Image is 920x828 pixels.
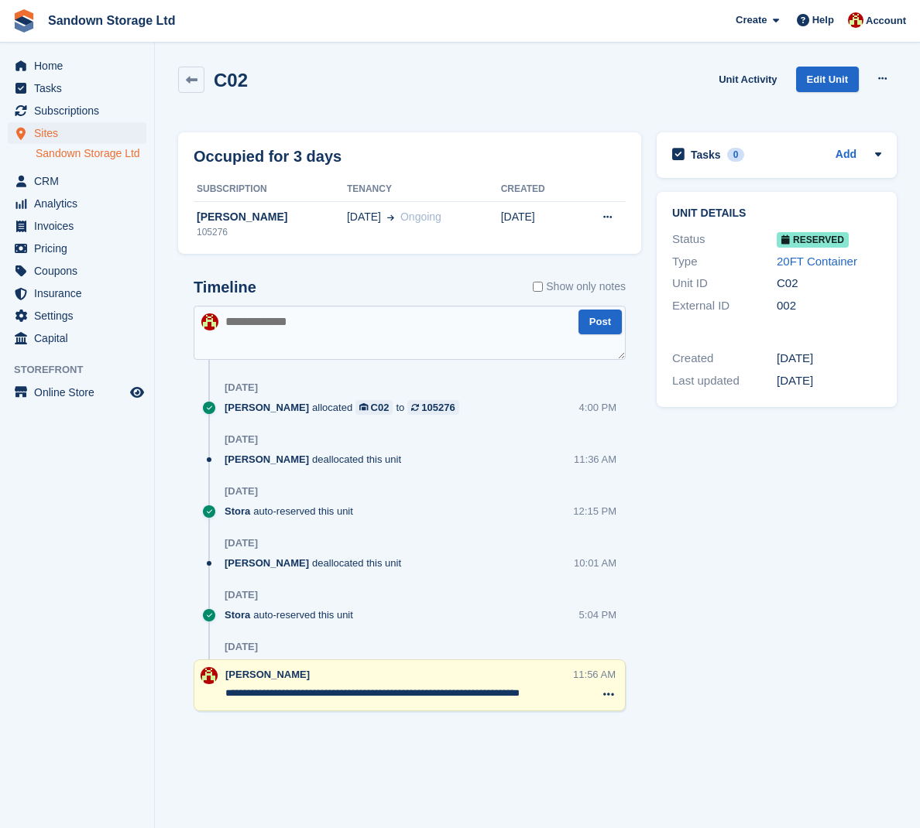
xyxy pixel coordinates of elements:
span: Settings [34,305,127,327]
div: 105276 [421,400,455,415]
span: [PERSON_NAME] [225,400,309,415]
div: 11:56 AM [573,667,616,682]
span: Online Store [34,381,127,403]
a: Unit Activity [712,67,783,92]
div: Type [672,253,777,271]
a: menu [8,215,146,237]
div: [DATE] [777,350,881,368]
span: Analytics [34,193,127,214]
a: menu [8,305,146,327]
span: Ongoing [400,210,441,223]
span: Subscriptions [34,100,127,121]
a: menu [8,238,146,259]
div: [DATE] [225,589,258,601]
a: menu [8,55,146,77]
span: Account [866,13,906,29]
h2: Occupied for 3 days [194,145,342,168]
img: stora-icon-8386f47178a22dfd0bd8f6a31ec36ba5ce8667c1dd55bd0f319d3a0aa187defe.svg [12,9,36,33]
span: Capital [34,327,127,349]
th: Tenancy [347,177,501,202]
div: 002 [777,297,881,315]
div: auto-reserved this unit [225,504,361,518]
span: Coupons [34,260,127,282]
a: menu [8,327,146,349]
a: menu [8,122,146,144]
div: Status [672,231,777,248]
span: Insurance [34,282,127,304]
th: Subscription [194,177,347,202]
a: Sandown Storage Ltd [42,8,181,33]
span: Reserved [777,232,849,248]
span: Invoices [34,215,127,237]
a: menu [8,170,146,192]
div: [DATE] [225,381,258,394]
a: menu [8,282,146,304]
a: menu [8,381,146,403]
span: Stora [225,504,250,518]
a: Sandown Storage Ltd [36,146,146,161]
div: deallocated this unit [225,452,409,467]
img: Jessica Durrant [201,313,218,330]
div: 5:04 PM [579,607,616,622]
a: menu [8,77,146,99]
h2: C02 [214,70,248,91]
a: menu [8,260,146,282]
a: C02 [355,400,393,415]
div: Last updated [672,372,777,390]
a: Preview store [128,383,146,402]
td: [DATE] [501,201,573,248]
span: [PERSON_NAME] [225,556,309,570]
a: 20FT Container [777,255,857,268]
div: C02 [371,400,390,415]
span: Home [34,55,127,77]
h2: Tasks [691,148,721,162]
div: [DATE] [225,641,258,653]
span: Tasks [34,77,127,99]
span: Help [812,12,834,28]
div: Created [672,350,777,368]
span: Sites [34,122,127,144]
span: Create [736,12,767,28]
span: [DATE] [347,209,381,225]
h2: Timeline [194,279,256,296]
a: 105276 [407,400,458,415]
div: [DATE] [225,485,258,498]
img: Jessica Durrant [201,667,218,684]
div: 0 [727,148,745,162]
div: deallocated this unit [225,556,409,570]
span: CRM [34,170,127,192]
span: [PERSON_NAME] [225,669,310,680]
h2: Unit details [672,207,881,220]
a: Add [836,146,856,164]
span: Storefront [14,362,154,378]
div: [PERSON_NAME] [194,209,347,225]
div: [DATE] [225,433,258,446]
div: 4:00 PM [579,400,616,415]
div: External ID [672,297,777,315]
th: Created [501,177,573,202]
label: Show only notes [533,279,626,295]
a: menu [8,100,146,121]
span: Stora [225,607,250,622]
a: menu [8,193,146,214]
span: [PERSON_NAME] [225,452,309,467]
span: Pricing [34,238,127,259]
div: 12:15 PM [573,504,616,518]
div: [DATE] [225,537,258,549]
div: [DATE] [777,372,881,390]
div: 11:36 AM [574,452,616,467]
a: Edit Unit [796,67,859,92]
button: Post [578,310,622,335]
div: auto-reserved this unit [225,607,361,622]
div: Unit ID [672,275,777,293]
div: allocated to [225,400,467,415]
div: 105276 [194,225,347,239]
img: Jessica Durrant [848,12,863,28]
input: Show only notes [533,279,543,295]
div: C02 [777,275,881,293]
div: 10:01 AM [574,556,616,570]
